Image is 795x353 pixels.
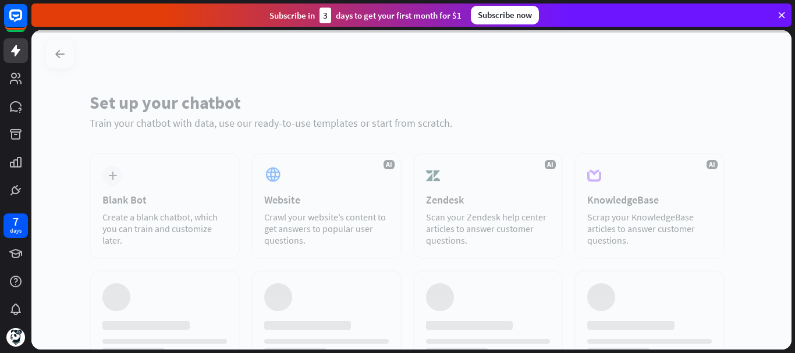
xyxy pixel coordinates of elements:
[320,8,331,23] div: 3
[471,6,539,24] div: Subscribe now
[269,8,462,23] div: Subscribe in days to get your first month for $1
[13,216,19,227] div: 7
[10,227,22,235] div: days
[3,213,28,238] a: 7 days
